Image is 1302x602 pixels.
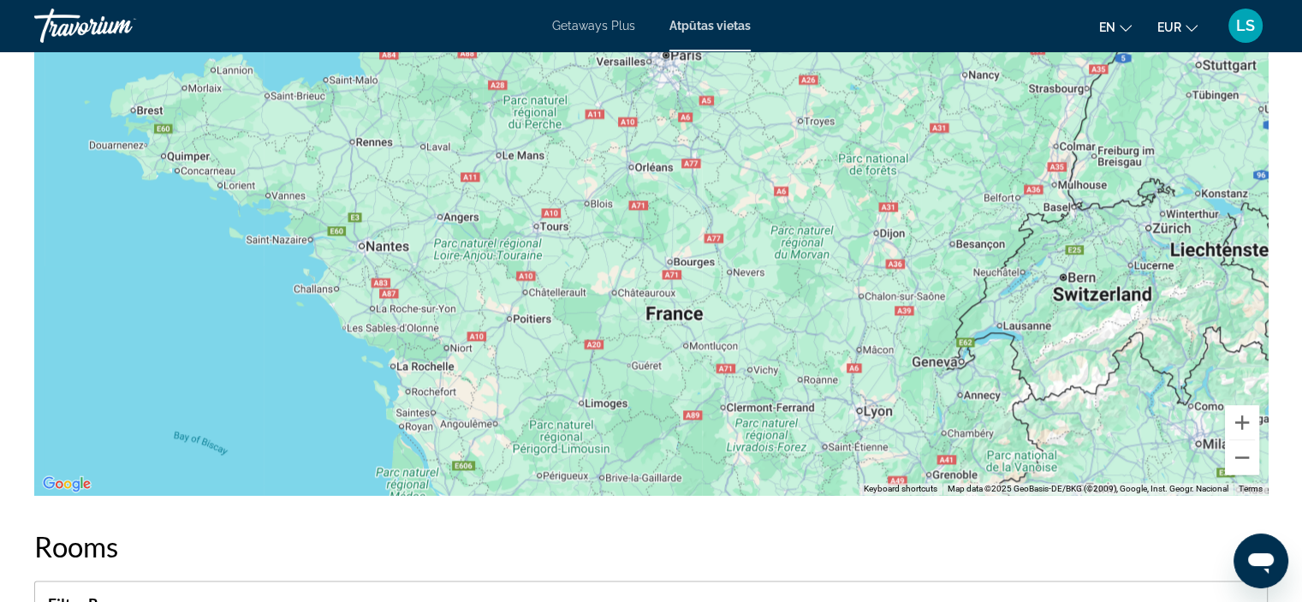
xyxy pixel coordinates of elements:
[1157,21,1181,34] font: EUR
[1099,15,1132,39] button: Mainīt valodu
[34,529,1268,563] h2: Rooms
[1239,484,1263,493] a: Terms (opens in new tab)
[34,3,205,48] a: Travorium
[552,19,635,33] a: Getaways Plus
[1225,440,1259,474] button: Zoom out
[39,473,95,495] a: Open this area in Google Maps (opens a new window)
[948,484,1228,493] span: Map data ©2025 GeoBasis-DE/BKG (©2009), Google, Inst. Geogr. Nacional
[864,483,937,495] button: Keyboard shortcuts
[1234,533,1288,588] iframe: Poga ziņojumapmaiņas loga atvēršanai
[1236,16,1255,34] font: LS
[1099,21,1115,34] font: en
[1157,15,1198,39] button: Mainīt valūtu
[1223,8,1268,44] button: Lietotāja izvēlne
[39,473,95,495] img: Google
[669,19,751,33] a: Atpūtas vietas
[1225,405,1259,439] button: Zoom in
